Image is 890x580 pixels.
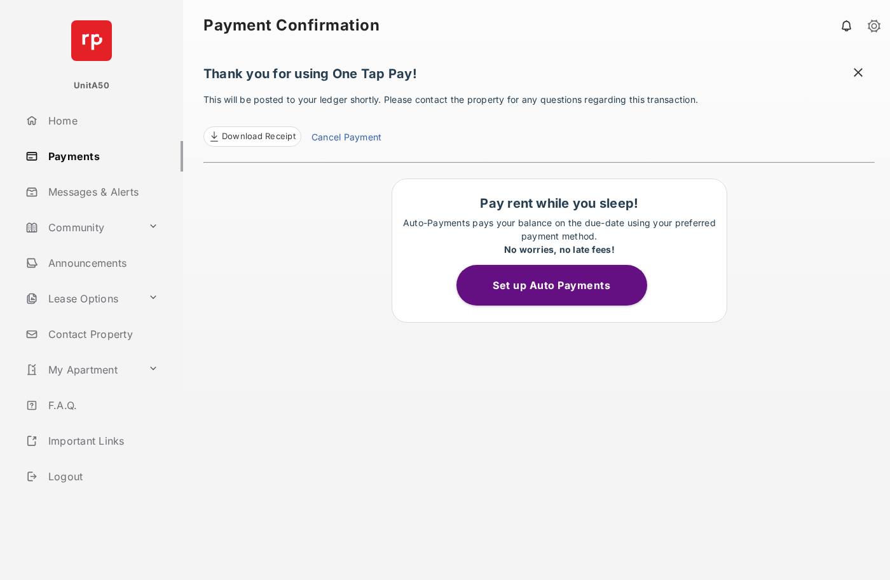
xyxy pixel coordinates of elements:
a: Contact Property [20,319,183,349]
a: My Apartment [20,354,143,385]
a: Lease Options [20,283,143,314]
span: Download Receipt [222,130,296,143]
a: Cancel Payment [311,130,381,147]
p: This will be posted to your ledger shortly. Please contact the property for any questions regardi... [203,93,875,147]
div: No worries, no late fees! [399,243,720,256]
a: Announcements [20,248,183,278]
p: Auto-Payments pays your balance on the due-date using your preferred payment method. [399,216,720,256]
a: Download Receipt [203,126,301,147]
a: Payments [20,141,183,172]
a: Important Links [20,426,163,456]
a: Community [20,212,143,243]
strong: Payment Confirmation [203,18,380,33]
h1: Pay rent while you sleep! [399,196,720,211]
p: UnitA50 [74,79,109,92]
a: Messages & Alerts [20,177,183,207]
a: Home [20,105,183,136]
a: F.A.Q. [20,390,183,421]
a: Set up Auto Payments [456,279,662,292]
img: svg+xml;base64,PHN2ZyB4bWxucz0iaHR0cDovL3d3dy53My5vcmcvMjAwMC9zdmciIHdpZHRoPSI2NCIgaGVpZ2h0PSI2NC... [71,20,112,61]
a: Logout [20,461,183,492]
h1: Thank you for using One Tap Pay! [203,66,875,88]
button: Set up Auto Payments [456,265,647,306]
